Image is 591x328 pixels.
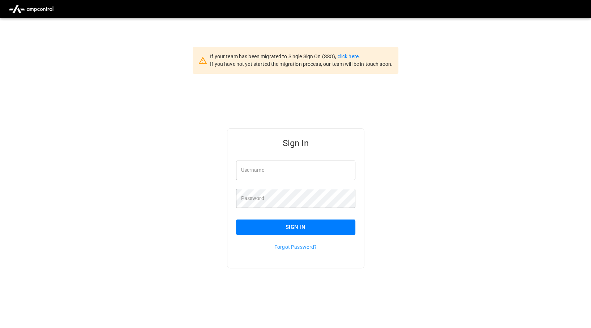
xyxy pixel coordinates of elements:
[210,54,337,59] span: If your team has been migrated to Single Sign On (SSO),
[6,2,56,16] img: ampcontrol.io logo
[236,137,355,149] h5: Sign In
[337,54,360,59] a: click here.
[236,243,355,251] p: Forgot Password?
[210,61,393,67] span: If you have not yet started the migration process, our team will be in touch soon.
[236,220,355,235] button: Sign In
